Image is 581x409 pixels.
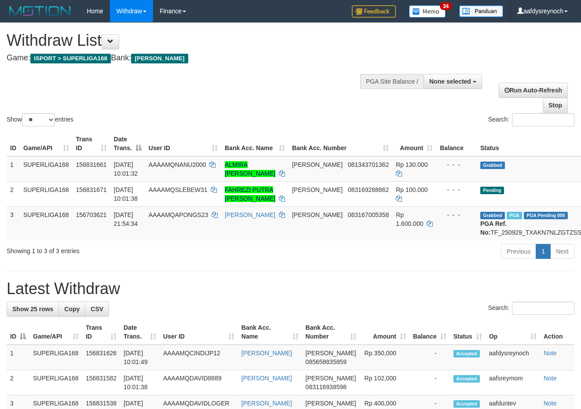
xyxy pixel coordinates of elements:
th: ID: activate to sort column descending [7,320,29,345]
a: [PERSON_NAME] [225,211,275,218]
th: Amount: activate to sort column ascending [392,131,436,156]
span: [PERSON_NAME] [292,186,343,193]
th: Date Trans.: activate to sort column ascending [120,320,160,345]
span: Pending [480,187,504,194]
td: 156831582 [82,370,120,395]
span: AAAAMQAPONGS23 [149,211,208,218]
span: Accepted [453,400,480,408]
th: Balance: activate to sort column ascending [409,320,450,345]
a: ALMIRA [PERSON_NAME] [225,161,275,177]
span: Copy 085658835859 to clipboard [306,358,347,365]
img: panduan.png [459,5,503,17]
span: None selected [429,78,471,85]
span: Grabbed [480,162,505,169]
a: CSV [85,302,109,317]
th: Game/API: activate to sort column ascending [29,320,82,345]
td: [DATE] 10:01:49 [120,345,160,370]
div: - - - [440,210,473,219]
label: Show entries [7,113,73,126]
h1: Withdraw List [7,32,379,49]
input: Search: [512,113,574,126]
th: Op: activate to sort column ascending [486,320,540,345]
input: Search: [512,302,574,315]
td: 1 [7,345,29,370]
td: 1 [7,156,20,182]
span: Copy [64,306,80,313]
th: Trans ID: activate to sort column ascending [82,320,120,345]
span: Copy 083167005358 to clipboard [348,211,389,218]
th: Game/API: activate to sort column ascending [20,131,73,156]
td: SUPERLIGA168 [29,345,82,370]
a: Run Auto-Refresh [499,83,568,98]
td: Rp 350,000 [360,345,409,370]
span: [PERSON_NAME] [131,54,188,63]
span: CSV [91,306,103,313]
select: Showentries [22,113,55,126]
span: Marked by aafchhiseyha [507,212,522,219]
td: [DATE] 10:01:38 [120,370,160,395]
td: - [409,370,450,395]
span: AAAAMQNANU2000 [149,161,206,168]
a: [PERSON_NAME] [241,400,292,407]
b: PGA Ref. No: [480,220,507,236]
a: Note [544,350,557,357]
span: ISPORT > SUPERLIGA168 [30,54,111,63]
a: 1 [536,244,551,259]
a: Show 25 rows [7,302,59,317]
th: Balance [436,131,477,156]
span: Accepted [453,350,480,357]
td: 2 [7,181,20,206]
th: User ID: activate to sort column ascending [145,131,221,156]
a: Stop [543,98,568,113]
span: 156831671 [76,186,107,193]
span: Grabbed [480,212,505,219]
span: Rp 130.000 [396,161,428,168]
th: Amount: activate to sort column ascending [360,320,409,345]
div: - - - [440,160,473,169]
td: - [409,345,450,370]
img: Feedback.jpg [352,5,396,18]
span: Show 25 rows [12,306,53,313]
span: Copy 083116938598 to clipboard [306,383,347,391]
td: SUPERLIGA168 [29,370,82,395]
span: [DATE] 10:01:32 [114,161,138,177]
span: 156703621 [76,211,107,218]
th: Date Trans.: activate to sort column descending [110,131,145,156]
td: AAAAMQCINDIJP12 [160,345,238,370]
span: [PERSON_NAME] [306,400,356,407]
div: Showing 1 to 3 of 3 entries [7,243,235,255]
td: 2 [7,370,29,395]
h1: Latest Withdraw [7,280,574,298]
img: MOTION_logo.png [7,4,73,18]
td: aafdysreynoch [486,345,540,370]
th: Bank Acc. Name: activate to sort column ascending [238,320,302,345]
td: AAAAMQDAVID8889 [160,370,238,395]
th: Bank Acc. Number: activate to sort column ascending [302,320,360,345]
a: [PERSON_NAME] [241,375,292,382]
span: Accepted [453,375,480,383]
span: 156831661 [76,161,107,168]
th: Action [540,320,574,345]
th: Status: activate to sort column ascending [450,320,486,345]
a: Note [544,375,557,382]
span: Rp 1.600.000 [396,211,423,227]
span: AAAAMQSLEBEW31 [149,186,208,193]
img: Button%20Memo.svg [409,5,446,18]
span: 34 [440,2,452,10]
span: [PERSON_NAME] [306,375,356,382]
button: None selected [424,74,482,89]
span: PGA Pending [524,212,568,219]
th: Bank Acc. Name: activate to sort column ascending [221,131,289,156]
span: [PERSON_NAME] [306,350,356,357]
a: Previous [501,244,536,259]
a: Next [550,244,574,259]
th: User ID: activate to sort column ascending [160,320,238,345]
label: Search: [488,113,574,126]
th: ID [7,131,20,156]
label: Search: [488,302,574,315]
span: Copy 083169288862 to clipboard [348,186,389,193]
th: Bank Acc. Number: activate to sort column ascending [289,131,392,156]
span: [PERSON_NAME] [292,211,343,218]
th: Trans ID: activate to sort column ascending [73,131,110,156]
div: PGA Site Balance / [360,74,424,89]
